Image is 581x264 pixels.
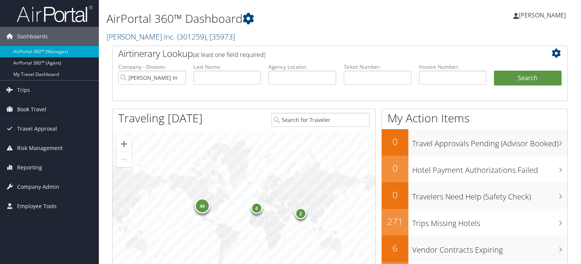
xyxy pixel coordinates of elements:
[116,152,132,167] button: Zoom out
[382,110,567,126] h1: My Action Items
[195,198,210,213] div: 44
[194,63,261,71] label: Last Name:
[118,63,186,71] label: Company - Division:
[419,63,487,71] label: Invoice Number:
[206,32,235,42] span: , [ 35973 ]
[106,11,418,27] h1: AirPortal 360™ Dashboard
[382,236,567,262] a: 6Vendor Contracts Expiring
[295,207,306,219] div: 2
[382,182,567,209] a: 0Travelers Need Help (Safety Check)
[106,32,235,42] a: [PERSON_NAME] Inc.
[412,214,567,229] h3: Trips Missing Hotels
[17,81,30,100] span: Trips
[17,197,57,216] span: Employee Tools
[382,215,408,228] h2: 271
[494,71,562,86] button: Search
[251,202,262,214] div: 4
[412,134,567,149] h3: Travel Approvals Pending (Advisor Booked)
[118,110,203,126] h1: Traveling [DATE]
[412,188,567,202] h3: Travelers Need Help (Safety Check)
[17,119,57,138] span: Travel Approval
[177,32,206,42] span: ( 301259 )
[17,139,63,158] span: Risk Management
[268,63,336,71] label: Agency Locator:
[382,129,567,156] a: 0Travel Approvals Pending (Advisor Booked)
[382,242,408,255] h2: 6
[382,162,408,175] h2: 0
[412,161,567,175] h3: Hotel Payment Authorizations Failed
[116,136,132,152] button: Zoom in
[519,11,566,19] span: [PERSON_NAME]
[382,156,567,182] a: 0Hotel Payment Authorizations Failed
[17,100,46,119] span: Book Travel
[344,63,411,71] label: Ticket Number:
[17,5,93,23] img: airportal-logo.png
[17,27,48,46] span: Dashboards
[382,188,408,201] h2: 0
[412,241,567,255] h3: Vendor Contracts Expiring
[193,51,265,59] span: (at least one field required)
[382,209,567,236] a: 271Trips Missing Hotels
[118,47,524,60] h2: Airtinerary Lookup
[271,113,370,127] input: Search for Traveler
[17,158,42,177] span: Reporting
[513,4,573,27] a: [PERSON_NAME]
[382,135,408,148] h2: 0
[17,177,59,196] span: Company Admin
